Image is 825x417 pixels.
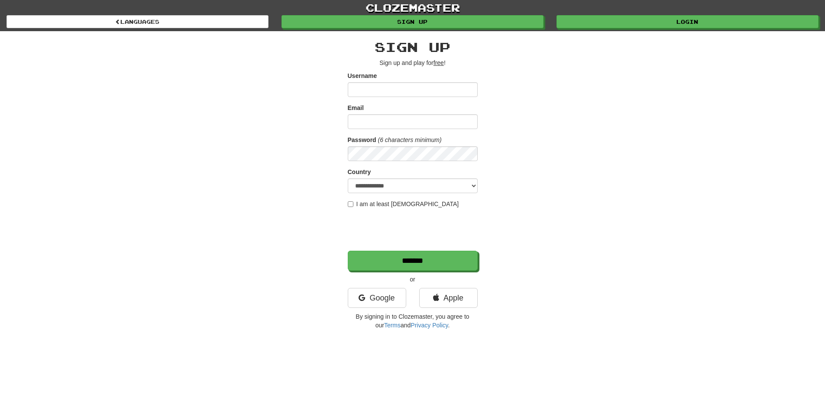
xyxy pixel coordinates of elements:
[348,103,364,112] label: Email
[348,40,478,54] h2: Sign up
[419,288,478,308] a: Apple
[556,15,819,28] a: Login
[6,15,269,28] a: Languages
[348,201,353,207] input: I am at least [DEMOGRAPHIC_DATA]
[411,322,448,329] a: Privacy Policy
[348,200,459,208] label: I am at least [DEMOGRAPHIC_DATA]
[378,136,442,143] em: (6 characters minimum)
[348,168,371,176] label: Country
[348,288,406,308] a: Google
[348,58,478,67] p: Sign up and play for !
[434,59,444,66] u: free
[348,213,479,246] iframe: reCAPTCHA
[348,275,478,284] p: or
[348,71,377,80] label: Username
[384,322,401,329] a: Terms
[348,136,376,144] label: Password
[281,15,544,28] a: Sign up
[348,312,478,330] p: By signing in to Clozemaster, you agree to our and .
